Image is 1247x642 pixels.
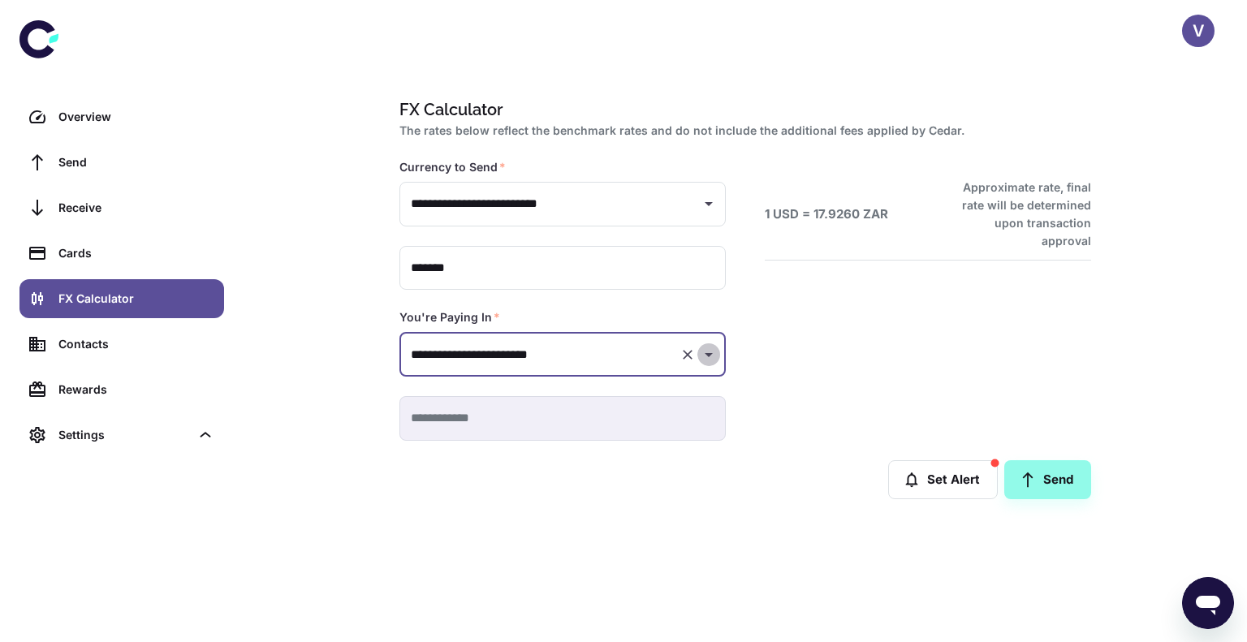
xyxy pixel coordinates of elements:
a: Send [19,143,224,182]
a: Contacts [19,325,224,364]
div: Send [58,153,214,171]
div: FX Calculator [58,290,214,308]
button: Clear [676,343,699,366]
a: Send [1004,460,1091,499]
h6: Approximate rate, final rate will be determined upon transaction approval [944,179,1091,250]
button: Open [697,343,720,366]
a: Cards [19,234,224,273]
div: Cards [58,244,214,262]
div: Contacts [58,335,214,353]
div: Settings [19,416,224,455]
a: Overview [19,97,224,136]
label: You're Paying In [399,309,500,325]
iframe: Button to launch messaging window [1182,577,1234,629]
div: Receive [58,199,214,217]
div: Rewards [58,381,214,399]
div: Settings [58,426,190,444]
h1: FX Calculator [399,97,1085,122]
label: Currency to Send [399,159,506,175]
a: Receive [19,188,224,227]
a: FX Calculator [19,279,224,318]
button: V [1182,15,1215,47]
button: Open [697,192,720,215]
h6: 1 USD = 17.9260 ZAR [765,205,888,224]
div: Overview [58,108,214,126]
button: Set Alert [888,460,998,499]
a: Rewards [19,370,224,409]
